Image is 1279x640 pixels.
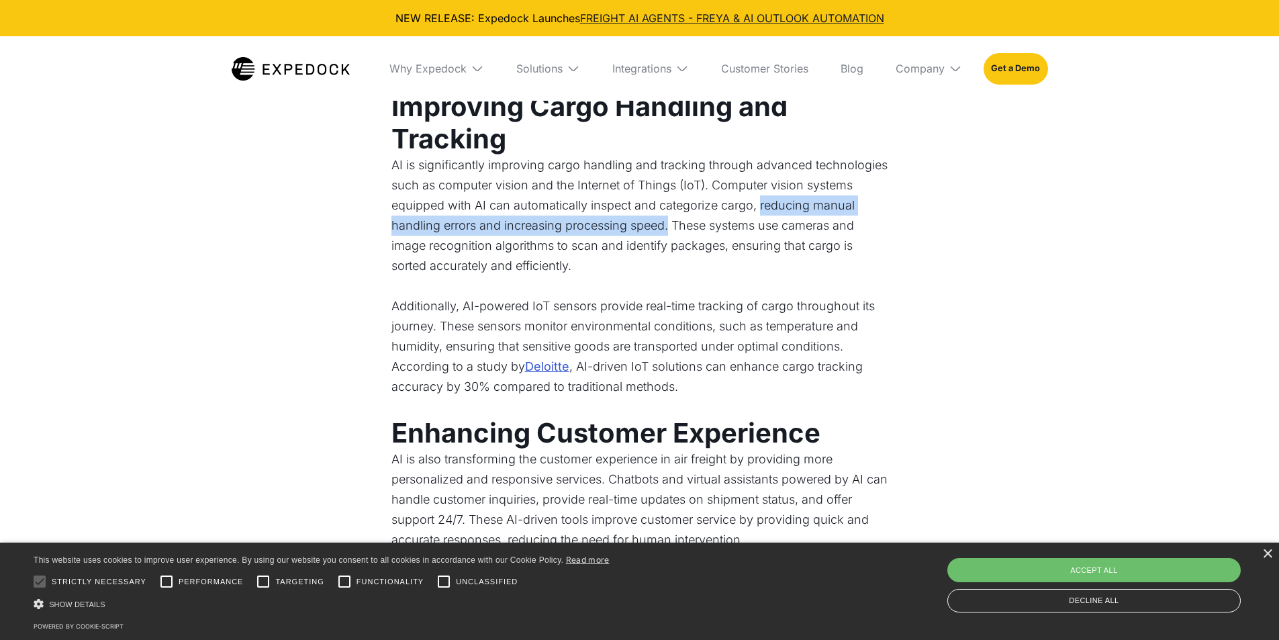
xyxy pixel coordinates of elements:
[947,589,1241,612] div: Decline all
[525,357,569,377] a: Deloitte
[11,11,1268,26] div: NEW RELEASE: Expedock Launches
[391,91,888,155] h3: Improving Cargo Handling and Tracking
[947,558,1241,582] div: Accept all
[580,11,884,25] a: FREIGHT AI AGENTS - FREYA & AI OUTLOOK AUTOMATION
[506,36,591,101] div: Solutions
[456,576,518,588] span: Unclassified
[391,449,888,570] p: AI is also transforming the customer experience in air freight by providing more personalized and...
[49,600,105,608] span: Show details
[52,576,146,588] span: Strictly necessary
[612,62,671,75] div: Integrations
[516,62,563,75] div: Solutions
[830,36,874,101] a: Blog
[34,555,563,565] span: This website uses cookies to improve user experience. By using our website you consent to all coo...
[179,576,244,588] span: Performance
[885,36,973,101] div: Company
[34,597,610,611] div: Show details
[391,417,888,449] h3: Enhancing Customer Experience
[389,62,467,75] div: Why Expedock
[275,576,324,588] span: Targeting
[34,623,124,630] a: Powered by cookie-script
[602,36,700,101] div: Integrations
[566,555,610,565] a: Read more
[391,155,888,296] p: AI is significantly improving cargo handling and tracking through advanced technologies such as c...
[896,62,945,75] div: Company
[984,53,1047,84] a: Get a Demo
[379,36,495,101] div: Why Expedock
[391,296,888,417] p: Additionally, AI-powered IoT sensors provide real-time tracking of cargo throughout its journey. ...
[1055,495,1279,640] iframe: Chat Widget
[710,36,819,101] a: Customer Stories
[357,576,424,588] span: Functionality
